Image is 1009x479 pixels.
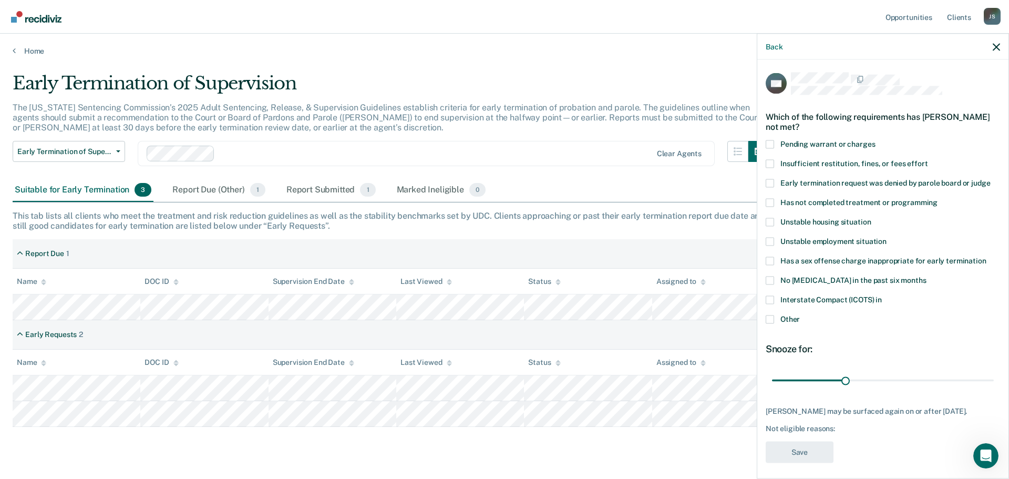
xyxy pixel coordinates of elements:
[135,183,151,197] span: 3
[13,211,996,231] div: This tab lists all clients who meet the treatment and risk reduction guidelines as well as the st...
[17,277,46,286] div: Name
[780,217,871,226] span: Unstable housing situation
[766,441,833,463] button: Save
[656,277,706,286] div: Assigned to
[400,277,451,286] div: Last Viewed
[528,277,560,286] div: Status
[780,276,926,284] span: No [MEDICAL_DATA] in the past six months
[657,149,702,158] div: Clear agents
[284,179,378,202] div: Report Submitted
[780,256,986,264] span: Has a sex offense charge inappropriate for early termination
[780,139,875,148] span: Pending warrant or charges
[984,8,1001,25] div: J S
[250,183,265,197] span: 1
[780,314,800,323] span: Other
[25,330,77,339] div: Early Requests
[766,103,1000,140] div: Which of the following requirements has [PERSON_NAME] not met?
[400,358,451,367] div: Last Viewed
[79,330,83,339] div: 2
[273,358,354,367] div: Supervision End Date
[780,178,990,187] span: Early termination request was denied by parole board or judge
[656,358,706,367] div: Assigned to
[17,147,112,156] span: Early Termination of Supervision
[984,8,1001,25] button: Profile dropdown button
[469,183,486,197] span: 0
[780,159,928,167] span: Insufficient restitution, fines, or fees effort
[780,237,887,245] span: Unstable employment situation
[13,179,153,202] div: Suitable for Early Termination
[766,406,1000,415] div: [PERSON_NAME] may be surfaced again on or after [DATE].
[766,42,783,51] button: Back
[395,179,488,202] div: Marked Ineligible
[170,179,267,202] div: Report Due (Other)
[528,358,560,367] div: Status
[13,46,996,56] a: Home
[780,198,938,206] span: Has not completed treatment or programming
[17,358,46,367] div: Name
[25,249,64,258] div: Report Due
[766,343,1000,354] div: Snooze for:
[766,424,1000,433] div: Not eligible reasons:
[780,295,882,303] span: Interstate Compact (ICOTS) in
[273,277,354,286] div: Supervision End Date
[13,73,769,103] div: Early Termination of Supervision
[66,249,69,258] div: 1
[973,443,998,468] iframe: Intercom live chat
[360,183,375,197] span: 1
[13,103,760,133] p: The [US_STATE] Sentencing Commission’s 2025 Adult Sentencing, Release, & Supervision Guidelines e...
[11,11,61,23] img: Recidiviz
[145,358,178,367] div: DOC ID
[145,277,178,286] div: DOC ID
